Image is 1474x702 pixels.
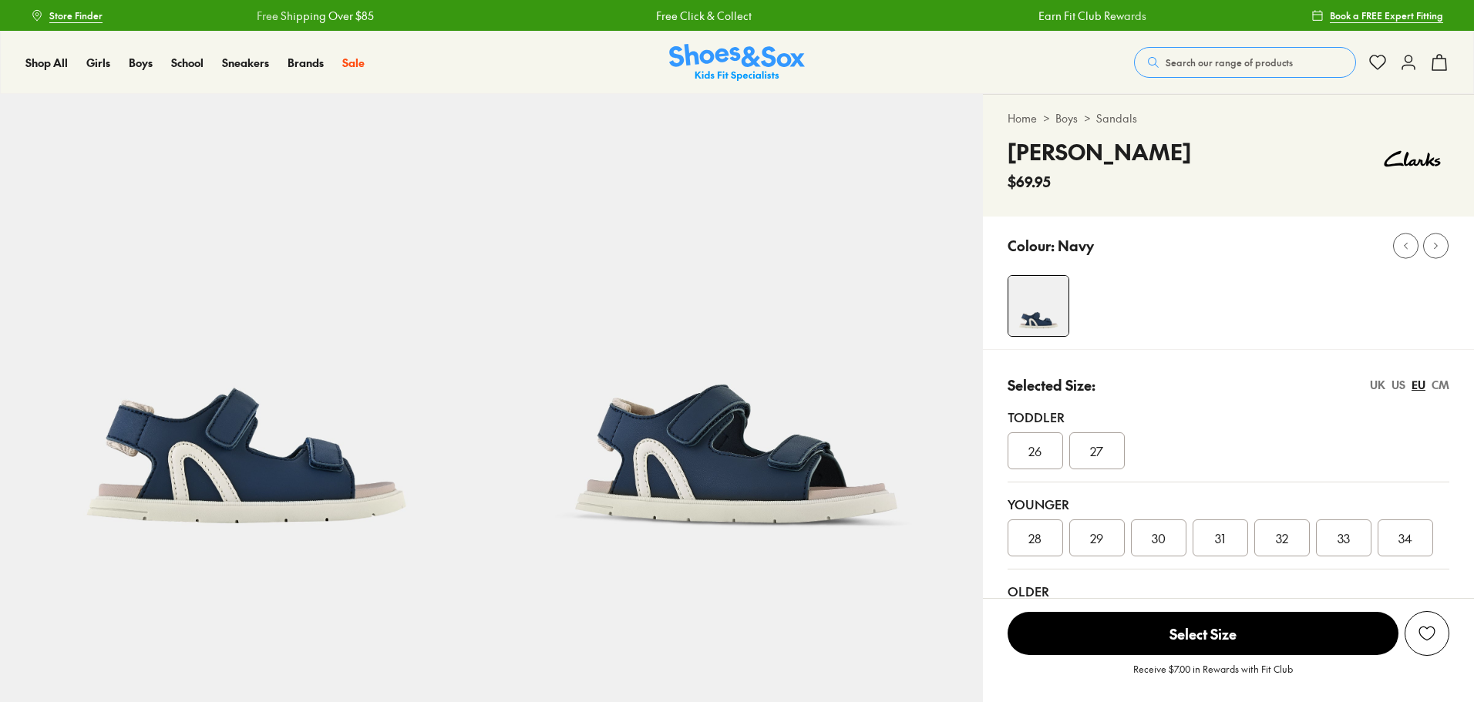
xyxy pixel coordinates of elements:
[171,55,204,71] a: School
[1330,8,1443,22] span: Book a FREE Expert Fitting
[1008,582,1449,600] div: Older
[1008,408,1449,426] div: Toddler
[1008,612,1398,655] span: Select Size
[1008,110,1037,126] a: Home
[129,55,153,70] span: Boys
[342,55,365,71] a: Sale
[31,2,103,29] a: Store Finder
[1008,110,1449,126] div: > >
[1370,377,1385,393] div: UK
[222,55,269,70] span: Sneakers
[86,55,110,71] a: Girls
[1311,2,1443,29] a: Book a FREE Expert Fitting
[256,8,373,24] a: Free Shipping Over $85
[1090,442,1103,460] span: 27
[288,55,324,71] a: Brands
[49,8,103,22] span: Store Finder
[1008,611,1398,656] button: Select Size
[669,44,805,82] a: Shoes & Sox
[1090,529,1103,547] span: 29
[288,55,324,70] span: Brands
[25,55,68,70] span: Shop All
[1405,611,1449,656] button: Add to Wishlist
[171,55,204,70] span: School
[1134,47,1356,78] button: Search our range of products
[1008,235,1055,256] p: Colour:
[1008,495,1449,513] div: Younger
[1008,136,1191,168] h4: [PERSON_NAME]
[1058,235,1094,256] p: Navy
[86,55,110,70] span: Girls
[1338,529,1350,547] span: 33
[1375,136,1449,182] img: Vendor logo
[1392,377,1405,393] div: US
[1398,529,1412,547] span: 34
[1008,276,1068,336] img: 4-553708_1
[129,55,153,71] a: Boys
[1008,375,1095,395] p: Selected Size:
[25,55,68,71] a: Shop All
[1215,529,1225,547] span: 31
[1166,55,1293,69] span: Search our range of products
[655,8,751,24] a: Free Click & Collect
[1432,377,1449,393] div: CM
[342,55,365,70] span: Sale
[1276,529,1288,547] span: 32
[1133,662,1293,690] p: Receive $7.00 in Rewards with Fit Club
[669,44,805,82] img: SNS_Logo_Responsive.svg
[1096,110,1137,126] a: Sandals
[222,55,269,71] a: Sneakers
[1152,529,1166,547] span: 30
[1028,442,1042,460] span: 26
[1028,529,1042,547] span: 28
[491,94,982,585] img: 5-553709_1
[1412,377,1425,393] div: EU
[1008,171,1051,192] span: $69.95
[1055,110,1078,126] a: Boys
[1038,8,1146,24] a: Earn Fit Club Rewards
